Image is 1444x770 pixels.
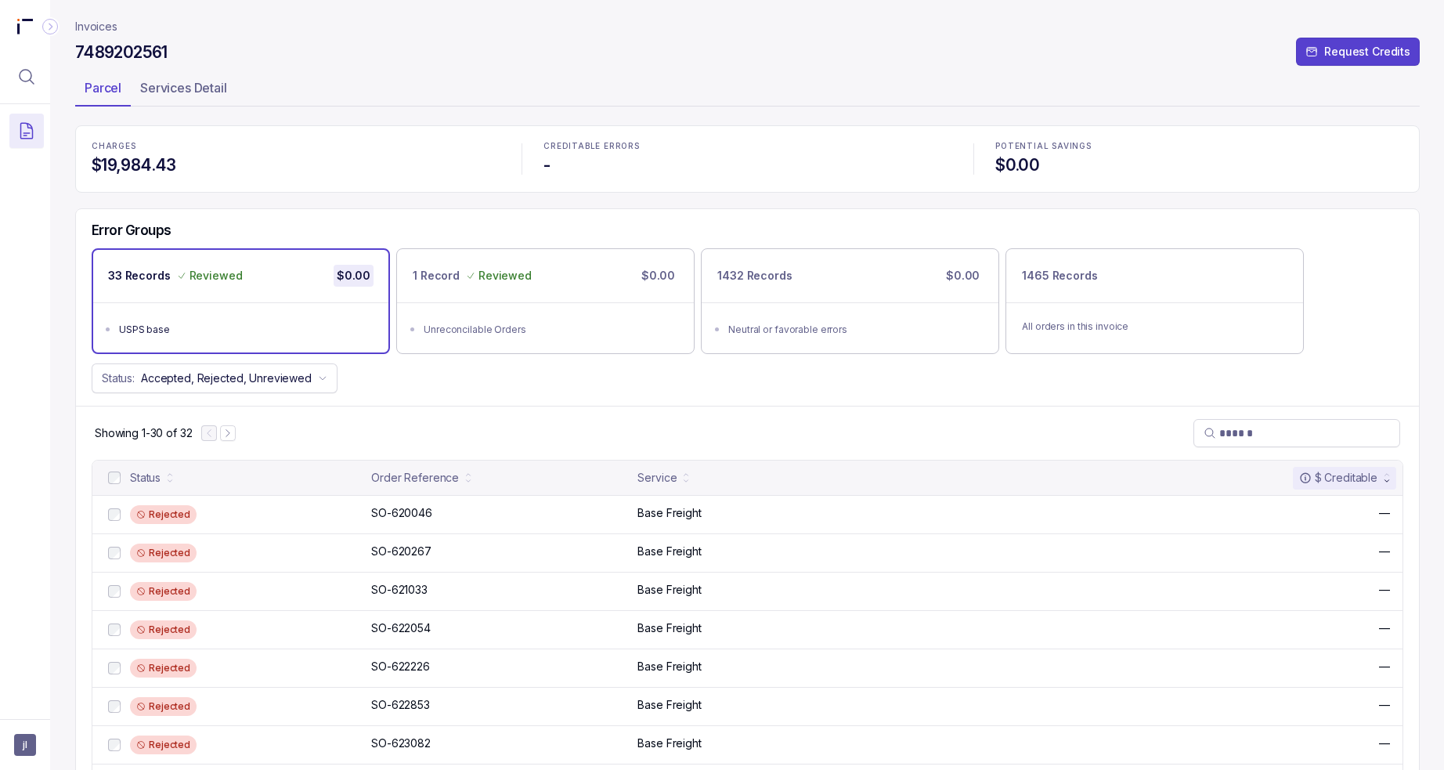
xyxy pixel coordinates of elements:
p: Reviewed [190,268,243,284]
li: Tab Services Detail [131,75,236,107]
p: Base Freight [637,697,701,713]
li: Tab Parcel [75,75,131,107]
div: Rejected [130,620,197,639]
p: Request Credits [1324,44,1410,60]
p: $0.00 [638,265,678,287]
p: — [1379,736,1390,751]
p: SO-622054 [371,620,431,636]
p: POTENTIAL SAVINGS [995,142,1403,151]
div: Service [637,470,677,486]
h4: - [543,154,951,176]
button: User initials [14,734,36,756]
p: 1 Record [413,268,460,284]
p: SO-620267 [371,544,431,559]
h4: $0.00 [995,154,1403,176]
ul: Tab Group [75,75,1420,107]
p: Showing 1-30 of 32 [95,425,192,441]
p: Accepted, Rejected, Unreviewed [141,371,312,386]
p: Reviewed [478,268,532,284]
button: Status:Accepted, Rejected, Unreviewed [92,363,338,393]
button: Menu Icon Button MagnifyingGlassIcon [9,60,44,94]
div: Rejected [130,736,197,754]
p: Base Freight [637,544,701,559]
p: 1465 Records [1022,268,1097,284]
p: — [1379,659,1390,674]
p: — [1379,620,1390,636]
p: CREDITABLE ERRORS [543,142,951,151]
input: checkbox-checkbox [108,472,121,484]
input: checkbox-checkbox [108,739,121,751]
div: Unreconcilable Orders [424,322,677,338]
p: Base Freight [637,659,701,674]
p: 33 Records [108,268,171,284]
div: USPS base [119,322,372,338]
div: Order Reference [371,470,459,486]
div: Rejected [130,697,197,716]
p: SO-622853 [371,697,430,713]
input: checkbox-checkbox [108,585,121,598]
div: Rejected [130,659,197,678]
div: Status [130,470,161,486]
nav: breadcrumb [75,19,117,34]
p: — [1379,505,1390,521]
input: checkbox-checkbox [108,662,121,674]
div: Collapse Icon [41,17,60,36]
div: Rejected [130,505,197,524]
p: Base Freight [637,620,701,636]
h5: Error Groups [92,222,171,239]
input: checkbox-checkbox [108,700,121,713]
div: Rejected [130,582,197,601]
p: Base Freight [637,505,701,521]
p: All orders in this invoice [1022,319,1287,334]
p: — [1379,697,1390,713]
p: Base Freight [637,736,701,751]
p: Base Freight [637,582,701,598]
h4: 7489202561 [75,42,168,63]
p: CHARGES [92,142,500,151]
p: $0.00 [334,265,374,287]
div: Rejected [130,544,197,562]
input: checkbox-checkbox [108,624,121,636]
a: Invoices [75,19,117,34]
p: SO-623082 [371,736,431,751]
button: Next Page [220,425,236,441]
button: Request Credits [1296,38,1420,66]
p: 1432 Records [717,268,792,284]
h4: $19,984.43 [92,154,500,176]
p: $0.00 [943,265,983,287]
p: SO-621033 [371,582,428,598]
p: Parcel [85,78,121,97]
input: checkbox-checkbox [108,547,121,559]
p: — [1379,582,1390,598]
p: — [1379,544,1390,559]
p: SO-620046 [371,505,432,521]
div: $ Creditable [1299,470,1377,486]
p: Services Detail [140,78,227,97]
p: Status: [102,371,135,386]
input: checkbox-checkbox [108,508,121,521]
div: Neutral or favorable errors [728,322,981,338]
div: Remaining page entries [95,425,192,441]
p: SO-622226 [371,659,430,674]
button: Menu Icon Button DocumentTextIcon [9,114,44,148]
